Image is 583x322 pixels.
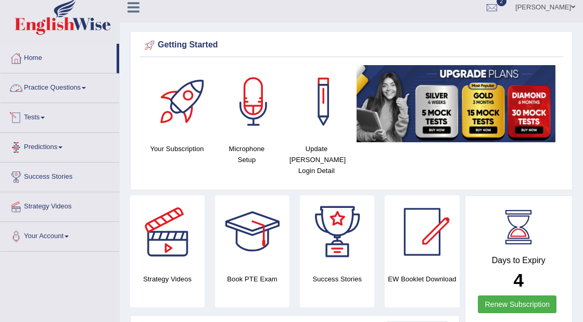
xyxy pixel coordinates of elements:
h4: Your Subscription [147,143,207,154]
b: 4 [514,270,524,290]
a: Strategy Videos [1,192,119,218]
h4: EW Booklet Download [385,274,459,284]
a: Renew Subscription [478,295,556,313]
a: Your Account [1,222,119,248]
h4: Update [PERSON_NAME] Login Detail [287,143,346,176]
h4: Days to Expiry [477,256,561,265]
a: Predictions [1,133,119,159]
a: Success Stories [1,163,119,189]
h4: Strategy Videos [130,274,205,284]
img: small5.jpg [357,65,555,142]
a: Home [1,44,117,70]
h4: Microphone Setup [217,143,276,165]
a: Tests [1,103,119,129]
div: Getting Started [142,38,561,53]
h4: Success Stories [300,274,374,284]
a: Practice Questions [1,73,119,100]
h4: Book PTE Exam [215,274,289,284]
